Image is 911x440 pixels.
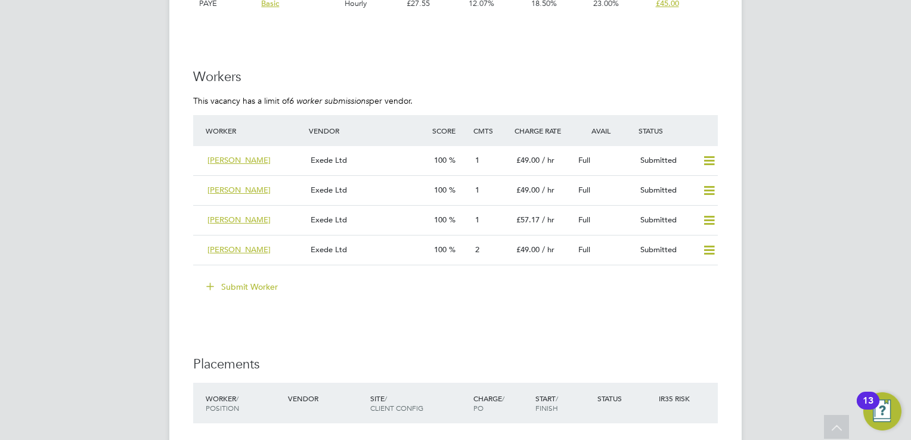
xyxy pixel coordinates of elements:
[311,185,347,195] span: Exede Ltd
[207,185,271,195] span: [PERSON_NAME]
[578,244,590,255] span: Full
[207,215,271,225] span: [PERSON_NAME]
[429,120,470,141] div: Score
[434,185,447,195] span: 100
[203,388,285,419] div: Worker
[542,215,554,225] span: / hr
[207,244,271,255] span: [PERSON_NAME]
[470,120,512,141] div: Cmts
[193,356,718,373] h3: Placements
[636,240,698,260] div: Submitted
[516,155,540,165] span: £49.00
[863,401,873,416] div: 13
[475,155,479,165] span: 1
[193,95,718,106] p: This vacancy has a limit of per vendor.
[574,120,636,141] div: Avail
[367,388,470,419] div: Site
[434,155,447,165] span: 100
[475,244,479,255] span: 2
[578,215,590,225] span: Full
[532,388,594,419] div: Start
[193,69,718,86] h3: Workers
[473,393,504,413] span: / PO
[542,185,554,195] span: / hr
[434,244,447,255] span: 100
[289,95,369,106] em: 6 worker submissions
[535,393,558,413] span: / Finish
[207,155,271,165] span: [PERSON_NAME]
[470,388,532,419] div: Charge
[863,392,901,430] button: Open Resource Center, 13 new notifications
[512,120,574,141] div: Charge Rate
[516,215,540,225] span: £57.17
[578,185,590,195] span: Full
[636,181,698,200] div: Submitted
[370,393,423,413] span: / Client Config
[516,244,540,255] span: £49.00
[594,388,656,409] div: Status
[475,185,479,195] span: 1
[203,120,306,141] div: Worker
[475,215,479,225] span: 1
[306,120,429,141] div: Vendor
[434,215,447,225] span: 100
[656,388,697,409] div: IR35 Risk
[206,393,239,413] span: / Position
[636,151,698,171] div: Submitted
[198,277,287,296] button: Submit Worker
[311,215,347,225] span: Exede Ltd
[311,244,347,255] span: Exede Ltd
[285,388,367,409] div: Vendor
[311,155,347,165] span: Exede Ltd
[516,185,540,195] span: £49.00
[542,155,554,165] span: / hr
[542,244,554,255] span: / hr
[636,120,718,141] div: Status
[636,210,698,230] div: Submitted
[578,155,590,165] span: Full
